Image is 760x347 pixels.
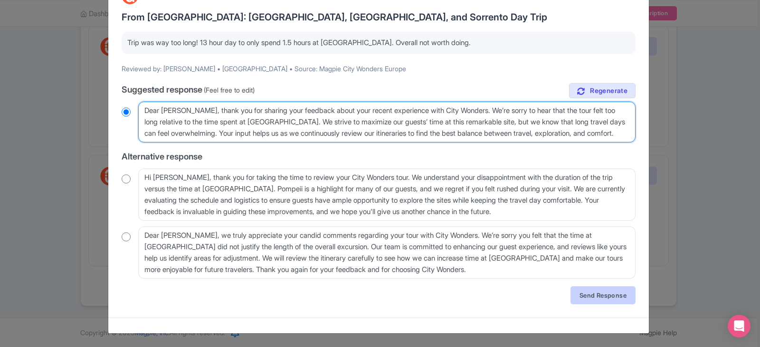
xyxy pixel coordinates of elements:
textarea: Dear [PERSON_NAME], we truly appreciate your candid comments regarding your tour with City Wonder... [138,226,636,279]
span: (Feel free to edit) [204,86,255,94]
a: Send Response [570,286,636,304]
span: Alternative response [122,151,202,161]
textarea: Hi [PERSON_NAME], thank you for taking the time to review your City Wonders tour. We understand y... [138,169,636,221]
a: Regenerate [569,83,636,99]
p: Trip was way too long! 13 hour day to only spend 1.5 hours at [GEOGRAPHIC_DATA]. Overall not wort... [127,38,630,48]
span: Regenerate [590,86,627,95]
textarea: Dear [PERSON_NAME], thank you for sharing your feedback about your recent experience with City Wo... [138,102,636,142]
h3: From [GEOGRAPHIC_DATA]: [GEOGRAPHIC_DATA], [GEOGRAPHIC_DATA], and Sorrento Day Trip [122,12,636,22]
div: Open Intercom Messenger [728,315,750,338]
p: Reviewed by: [PERSON_NAME] • [GEOGRAPHIC_DATA] • Source: Magpie City Wonders Europe [122,64,636,74]
span: Suggested response [122,84,202,94]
